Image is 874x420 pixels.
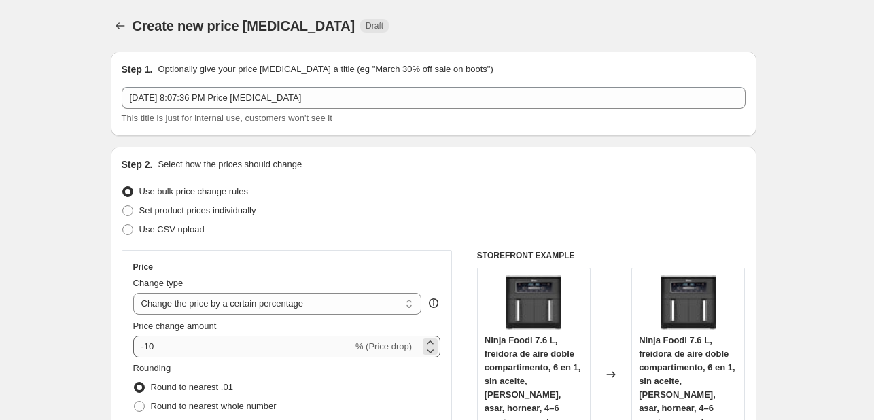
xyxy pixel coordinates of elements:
[133,336,353,357] input: -15
[139,205,256,215] span: Set product prices individually
[158,63,493,76] p: Optionally give your price [MEDICAL_DATA] a title (eg "March 30% off sale on boots")
[133,278,183,288] span: Change type
[158,158,302,171] p: Select how the prices should change
[477,250,746,261] h6: STOREFRONT EXAMPLE
[427,296,440,310] div: help
[133,363,171,373] span: Rounding
[661,275,716,330] img: 71lLLGyzpBL._AC_SL1500_80x.jpg
[122,158,153,171] h2: Step 2.
[133,262,153,273] h3: Price
[139,186,248,196] span: Use bulk price change rules
[133,321,217,331] span: Price change amount
[139,224,205,234] span: Use CSV upload
[122,113,332,123] span: This title is just for internal use, customers won't see it
[111,16,130,35] button: Price change jobs
[151,401,277,411] span: Round to nearest whole number
[122,87,746,109] input: 30% off holiday sale
[366,20,383,31] span: Draft
[506,275,561,330] img: 71lLLGyzpBL._AC_SL1500_80x.jpg
[133,18,355,33] span: Create new price [MEDICAL_DATA]
[355,341,412,351] span: % (Price drop)
[122,63,153,76] h2: Step 1.
[151,382,233,392] span: Round to nearest .01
